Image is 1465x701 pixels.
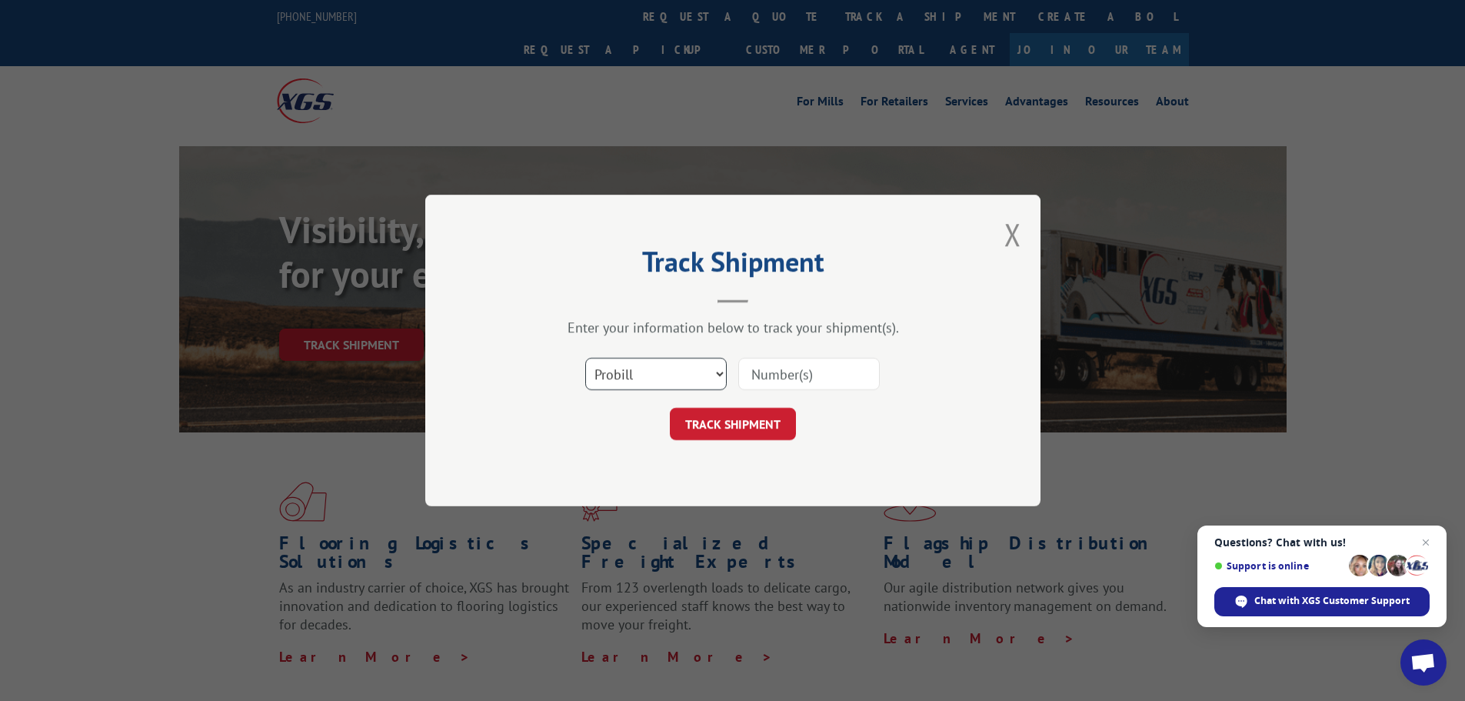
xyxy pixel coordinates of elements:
[670,408,796,440] button: TRACK SHIPMENT
[1400,639,1447,686] div: Open chat
[502,319,964,336] div: Enter your information below to track your shipment(s).
[1004,214,1021,255] button: Close modal
[1214,560,1343,572] span: Support is online
[1214,587,1430,616] div: Chat with XGS Customer Support
[502,251,964,280] h2: Track Shipment
[738,358,880,390] input: Number(s)
[1254,594,1410,608] span: Chat with XGS Customer Support
[1214,536,1430,549] span: Questions? Chat with us!
[1417,533,1435,552] span: Close chat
